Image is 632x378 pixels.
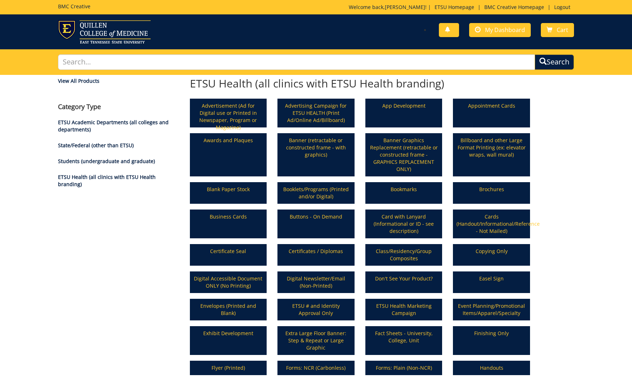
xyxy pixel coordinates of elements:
[454,272,529,292] a: Easel Sign
[191,183,266,203] a: Blank Paper Stock
[385,4,425,10] a: [PERSON_NAME]
[278,134,354,176] a: Banner (retractable or constructed frame - with graphics)
[58,119,169,133] a: ETSU Academic Departments (all colleges and departments)
[454,183,529,203] a: Brochures
[551,4,574,10] a: Logout
[191,245,266,265] a: Certificate Seal
[278,327,354,354] a: Extra Large Floor Banner: Step & Repeat or Large Graphic
[191,272,266,292] a: Digital Accessible Document ONLY (No Printing)
[454,327,529,354] a: Finishing Only
[535,54,574,70] button: Search
[454,210,529,238] a: Cards (Handout/Informational/Reference - Not Mailed)
[278,361,354,374] a: Forms: NCR (Carbonless)
[366,245,442,265] a: Class/Residency/Group Composites
[481,4,548,10] a: BMC Creative Homepage
[366,361,442,374] a: Forms: Plain (Non-NCR)
[190,77,530,89] h2: ETSU Health (all clinics with ETSU Health branding)
[58,54,535,70] input: Search...
[366,99,442,127] a: App Development
[278,99,354,127] a: Advertising Campaign for ETSU HEALTH (Print Ad/Online Ad/Billboard)
[191,300,266,320] a: Envelopes (Printed and Blank)
[454,245,529,265] a: Copying Only
[557,26,568,34] span: Cart
[191,134,266,176] a: Awards and Plaques
[191,327,266,354] a: Exhibit Development
[431,4,478,10] a: ETSU Homepage
[278,210,354,238] a: Buttons - On Demand
[58,158,155,165] a: Students (undergraduate and graduate)
[58,174,156,188] a: ETSU Health (all clinics with ETSU Health branding)
[366,272,442,292] a: Don't See Your Product?
[278,183,354,203] a: Booklets/Programs (Printed and/or Digital)
[366,300,442,320] a: ETSU Health Marketing Campaign
[366,327,442,354] a: Fact Sheets - University, College, Unit
[485,26,525,34] span: My Dashboard
[58,4,90,9] h5: BMC Creative
[278,272,354,292] a: Digital Newsletter/Email (Non-Printed)
[454,361,529,374] a: Handouts
[191,361,266,374] a: Flyer (Printed)
[454,99,529,127] a: Appointment Cards
[366,183,442,203] a: Bookmarks
[58,20,151,44] img: ETSU logo
[366,134,442,176] a: Banner Graphics Replacement (retractable or constructed frame - GRAPHICS REPLACEMENT ONLY)
[58,103,179,111] h4: Category Type
[278,300,354,320] a: ETSU # and Identity Approval Only
[454,134,529,176] a: Billboard and other Large Format Printing (ex: elevator wraps, wall mural)
[541,23,574,37] a: Cart
[58,77,179,85] a: View All Products
[454,300,529,320] a: Event Planning/Promotional Items/Apparel/Specialty
[191,210,266,238] a: Business Cards
[366,210,442,238] a: Card with Lanyard (Informational or ID - see description)
[58,142,134,149] a: State/Federal (other than ETSU)
[278,245,354,265] a: Certificates / Diplomas
[191,99,266,127] a: Advertisement (Ad for Digital use or Printed in Newspaper, Program or Magazine)
[349,4,574,11] p: Welcome back, ! | | |
[469,23,531,37] a: My Dashboard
